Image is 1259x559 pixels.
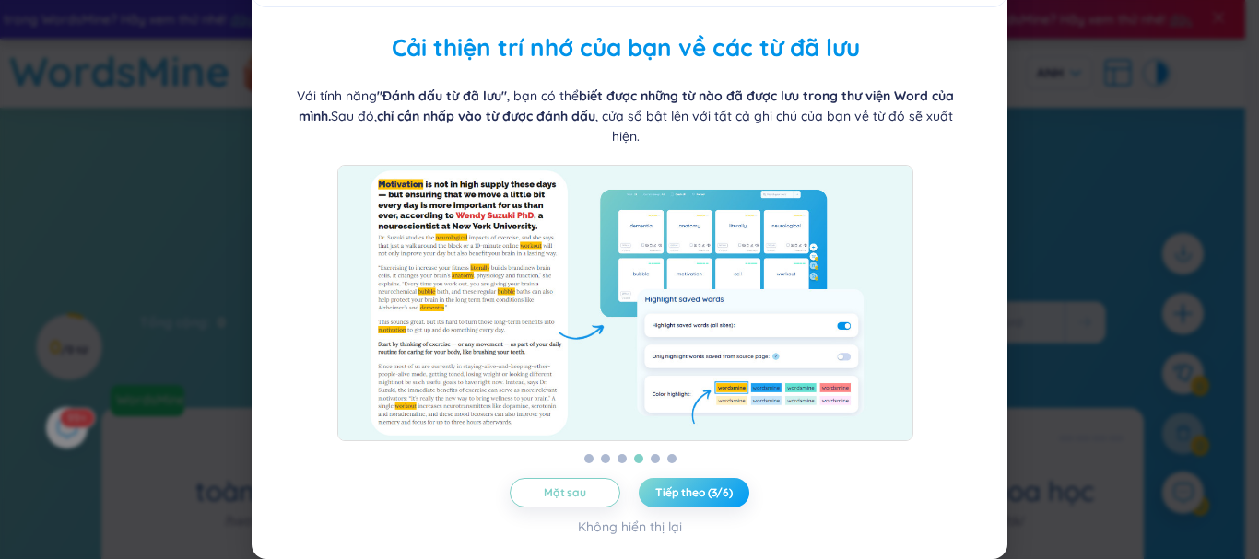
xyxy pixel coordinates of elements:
font: "Đánh dấu từ đã lưu" [377,87,507,104]
font: Không hiển thị lại [578,518,682,535]
font: Tiếp theo (3/6) [655,485,733,499]
button: Mặt sau [510,478,620,507]
font: , bạn có thể [507,87,579,104]
font: Mặt sau [544,485,586,499]
font: chỉ cần nhấp vào từ được đánh dấu [377,108,595,124]
font: Cải thiện trí nhớ của bạn về các từ đã lưu [392,32,860,63]
font: Sau đó, [331,108,377,124]
font: , cửa sổ bật lên với tất cả ghi chú của bạn về từ đó sẽ xuất hiện. [595,108,953,145]
font: Với tính năng [297,87,377,104]
button: Tiếp theo (3/6) [639,478,749,507]
font: biết được những từ nào đã được lưu trong thư viện Word của mình. [299,87,955,124]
